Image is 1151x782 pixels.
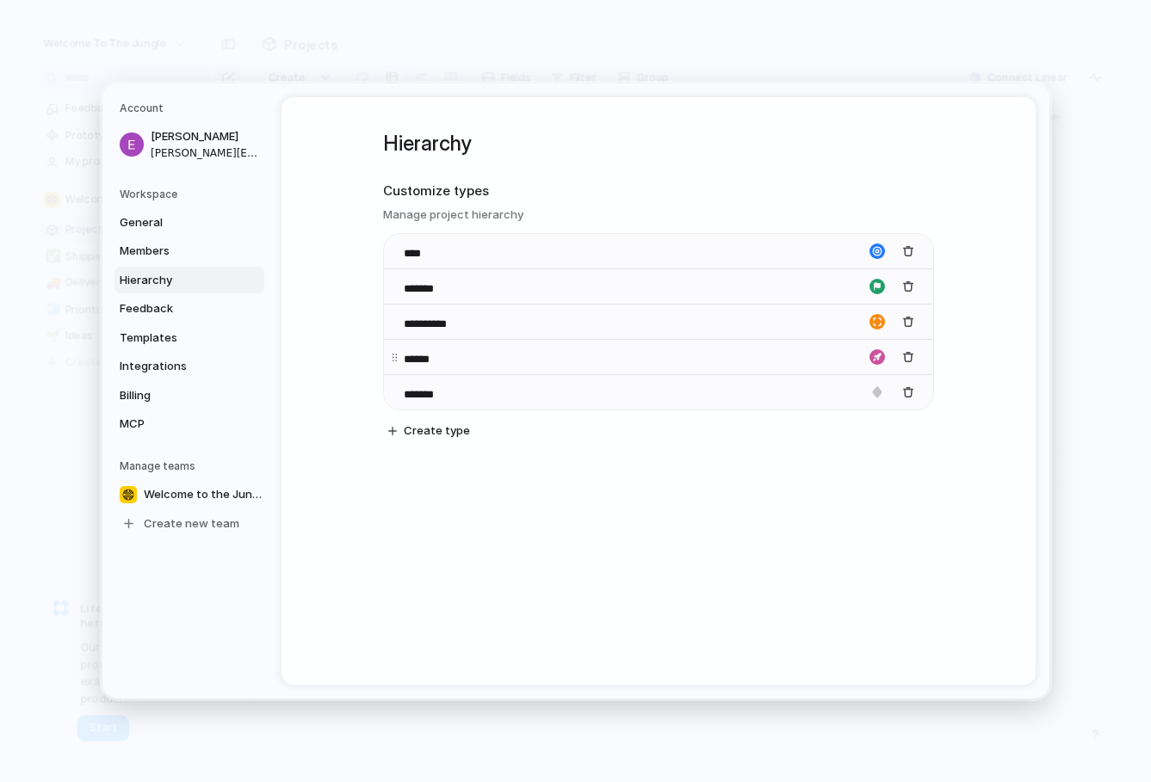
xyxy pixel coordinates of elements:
[381,419,477,443] button: Create type
[114,267,264,294] a: Hierarchy
[114,382,264,409] a: Billing
[120,416,230,433] span: MCP
[114,295,264,323] a: Feedback
[383,128,934,159] h1: Hierarchy
[144,515,239,533] span: Create new team
[120,459,264,474] h5: Manage teams
[114,481,269,508] a: Welcome to the Jungle
[151,145,261,161] span: [PERSON_NAME][EMAIL_ADDRESS][DOMAIN_NAME]
[383,182,934,201] h2: Customize types
[120,329,230,347] span: Templates
[114,209,264,237] a: General
[120,272,230,289] span: Hierarchy
[114,510,269,538] a: Create new team
[114,324,264,352] a: Templates
[120,358,230,375] span: Integrations
[120,187,264,202] h5: Workspace
[114,410,264,438] a: MCP
[144,486,263,503] span: Welcome to the Jungle
[114,353,264,380] a: Integrations
[383,206,934,224] h3: Manage project hierarchy
[151,128,261,145] span: [PERSON_NAME]
[404,422,470,440] span: Create type
[114,237,264,265] a: Members
[120,387,230,404] span: Billing
[120,101,264,116] h5: Account
[114,123,264,166] a: [PERSON_NAME][PERSON_NAME][EMAIL_ADDRESS][DOMAIN_NAME]
[120,214,230,231] span: General
[120,300,230,317] span: Feedback
[120,243,230,260] span: Members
